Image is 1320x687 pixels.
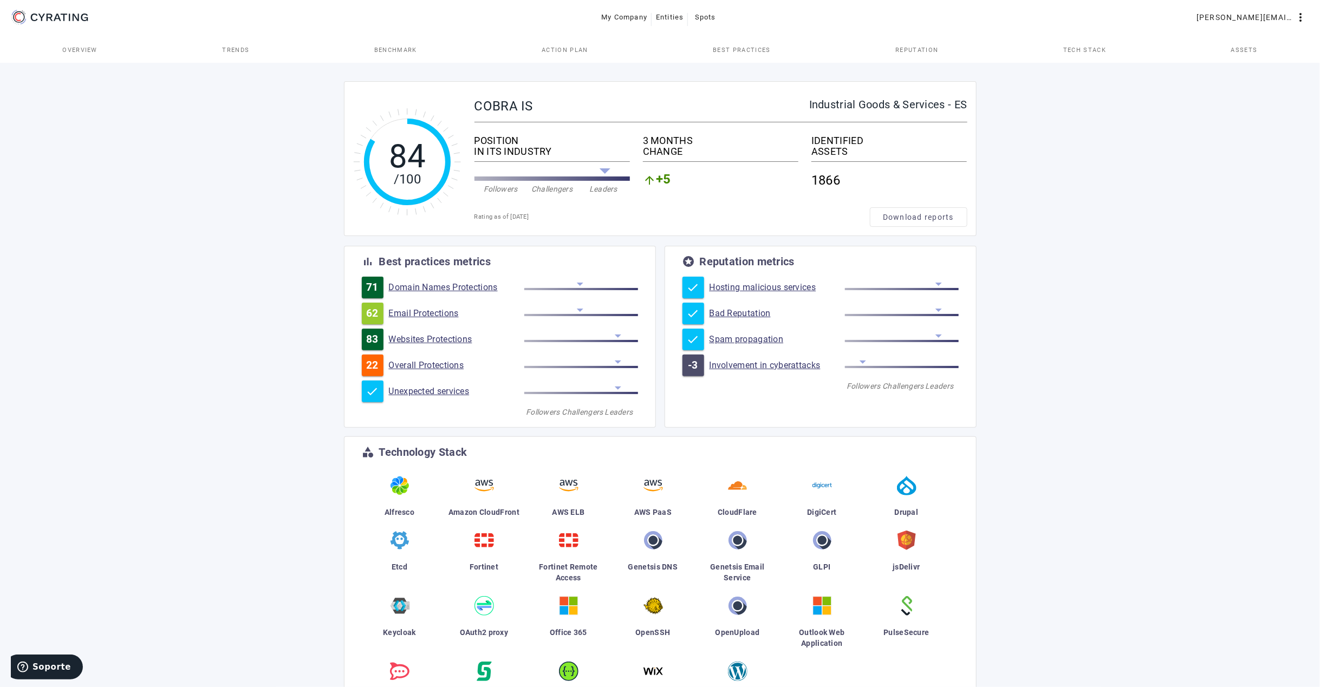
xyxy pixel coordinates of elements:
[446,526,522,592] a: Fortinet
[713,47,770,53] span: Best practices
[362,526,438,592] a: Etcd
[542,47,588,53] span: Action Plan
[389,334,524,345] a: Websites Protections
[474,99,809,113] div: COBRA IS
[921,381,959,391] div: Leaders
[643,174,656,187] mat-icon: arrow_upward
[710,360,845,371] a: Involvement in cyberattacks
[366,308,379,319] span: 62
[687,281,700,294] mat-icon: check
[474,146,630,157] div: IN ITS INDUSTRY
[366,282,379,293] span: 71
[643,135,798,146] div: 3 MONTHS
[784,592,860,657] a: Outlook Web Application
[470,562,498,571] span: Fortinet
[366,334,379,345] span: 83
[656,174,671,187] span: +5
[11,655,83,682] iframe: Abre un widget desde donde se puede obtener más información
[615,592,691,657] a: OpenSSH
[389,308,524,319] a: Email Protections
[446,472,522,526] a: Amazon CloudFront
[392,562,407,571] span: Etcd
[62,47,97,53] span: Overview
[615,472,691,526] a: AWS PaaS
[385,508,414,516] span: Alfresco
[700,526,776,592] a: Genetsis Email Service
[362,592,438,657] a: Keycloak
[687,333,700,346] mat-icon: check
[628,562,678,571] span: Genetsis DNS
[366,385,379,398] mat-icon: check
[809,99,967,110] div: Industrial Goods & Services - ES
[526,184,578,194] div: Challengers
[652,8,688,27] button: Entities
[388,137,426,175] tspan: 84
[813,562,830,571] span: GLPI
[531,526,607,592] a: Fortinet Remote Access
[682,255,695,268] mat-icon: stars
[578,184,629,194] div: Leaders
[389,282,524,293] a: Domain Names Protections
[687,307,700,320] mat-icon: check
[700,256,795,267] div: Reputation metrics
[446,592,522,657] a: OAuth2 proxy
[799,628,844,647] span: Outlook Web Application
[389,386,524,397] a: Unexpected services
[1197,9,1294,26] span: [PERSON_NAME][EMAIL_ADDRESS][PERSON_NAME][DOMAIN_NAME]
[562,407,600,417] div: Challengers
[362,446,375,459] mat-icon: category
[31,14,88,21] g: CYRATING
[634,508,672,516] span: AWS PaaS
[718,508,757,516] span: CloudFlare
[784,526,860,592] a: GLPI
[869,472,945,526] a: Drupal
[362,255,375,268] mat-icon: bar_chart
[552,508,584,516] span: AWS ELB
[374,47,417,53] span: Benchmark
[379,256,491,267] div: Best practices metrics
[845,381,883,391] div: Followers
[615,526,691,592] a: Genetsis DNS
[869,592,945,657] a: PulseSecure
[895,508,919,516] span: Drupal
[460,628,509,637] span: OAuth2 proxy
[389,360,524,371] a: Overall Protections
[883,381,921,391] div: Challengers
[539,562,598,582] span: Fortinet Remote Access
[383,628,415,637] span: Keycloak
[869,526,945,592] a: jsDelivr
[362,472,438,526] a: Alfresco
[1063,47,1106,53] span: Tech Stack
[448,508,519,516] span: Amazon CloudFront
[811,166,967,194] div: 1866
[895,47,938,53] span: Reputation
[656,9,684,26] span: Entities
[710,334,845,345] a: Spam propagation
[531,472,607,526] a: AWS ELB
[635,628,670,637] span: OpenSSH
[716,628,760,637] span: OpenUpload
[700,592,776,657] a: OpenUpload
[379,447,467,457] div: Technology Stack
[710,282,845,293] a: Hosting malicious services
[550,628,587,637] span: Office 365
[807,508,836,516] span: DigiCert
[893,562,920,571] span: jsDelivr
[474,135,630,146] div: POSITION
[784,472,860,526] a: DigiCert
[597,8,652,27] button: My Company
[710,562,764,582] span: Genetsis Email Service
[222,47,249,53] span: Trends
[688,360,698,371] span: -3
[811,135,967,146] div: IDENTIFIED
[883,212,954,223] span: Download reports
[700,472,776,526] a: CloudFlare
[393,172,420,187] tspan: /100
[811,146,967,157] div: ASSETS
[1231,47,1258,53] span: Assets
[600,407,638,417] div: Leaders
[475,184,526,194] div: Followers
[688,8,723,27] button: Spots
[474,212,870,223] div: Rating as of [DATE]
